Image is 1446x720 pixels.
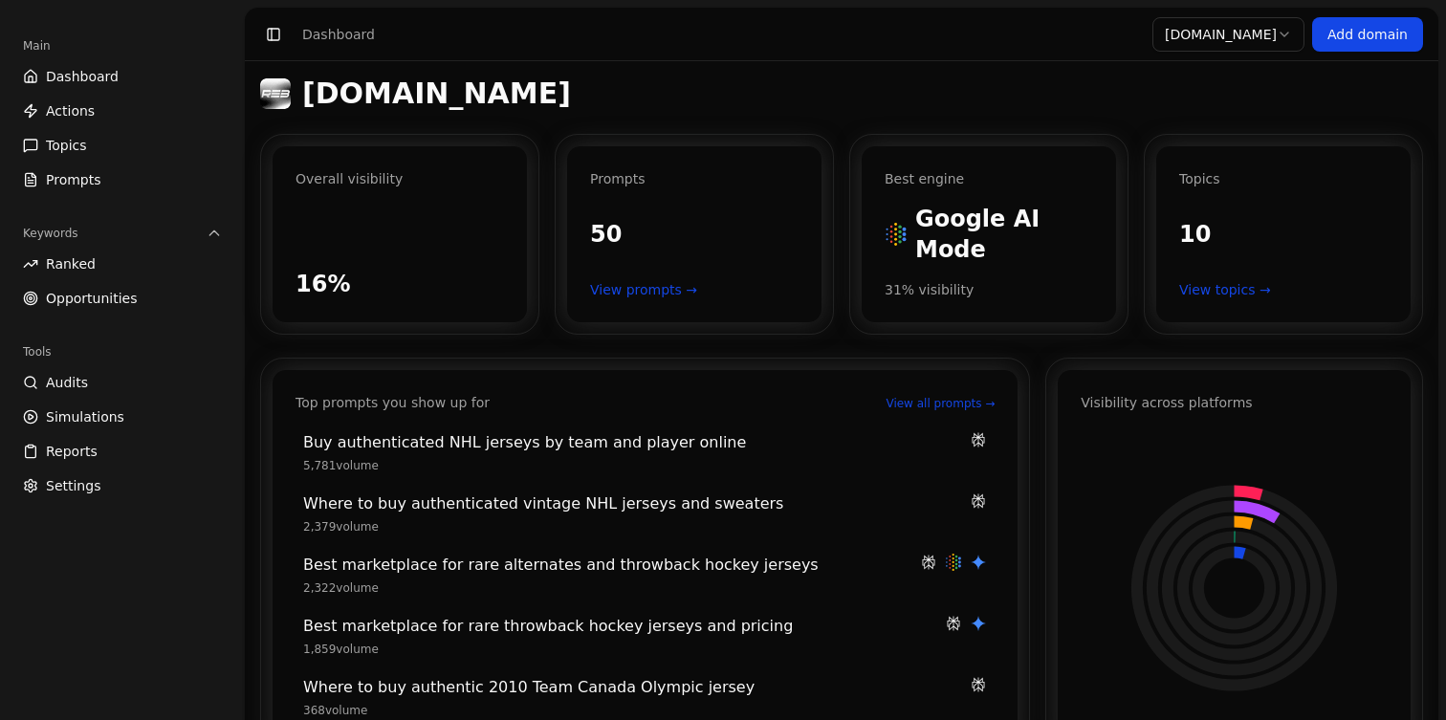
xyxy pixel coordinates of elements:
[915,204,1093,265] span: Google AI Mode
[1312,17,1423,52] a: Add domain
[46,67,119,86] span: Dashboard
[303,554,909,577] div: Best marketplace for rare alternates and throwback hockey jerseys
[302,76,571,111] h1: [DOMAIN_NAME]
[590,280,799,299] a: View prompts →
[303,703,367,718] span: 368 volume
[296,393,490,412] div: Top prompts you show up for
[303,431,958,454] div: Buy authenticated NHL jerseys by team and player online
[303,676,958,699] div: Where to buy authentic 2010 Team Canada Olympic jersey
[303,458,379,473] span: 5,781 volume
[303,519,379,535] span: 2,379 volume
[46,136,87,155] span: Topics
[296,489,995,538] a: Where to buy authenticated vintage NHL jerseys and sweaters2,379volume
[15,130,230,161] a: Topics
[1179,169,1388,188] div: Topics
[296,169,504,188] div: Overall visibility
[46,289,138,308] span: Opportunities
[303,580,379,596] span: 2,322 volume
[303,615,933,638] div: Best marketplace for rare throwback hockey jerseys and pricing
[15,96,230,126] a: Actions
[46,101,95,120] span: Actions
[46,254,96,273] span: Ranked
[886,396,995,411] a: View all prompts →
[296,427,995,477] a: Buy authenticated NHL jerseys by team and player online5,781volume
[15,164,230,195] a: Prompts
[260,78,291,109] img: reboundjerseys.com favicon
[15,470,230,501] a: Settings
[303,642,379,657] span: 1,859 volume
[1179,219,1388,250] div: 10
[303,492,958,515] div: Where to buy authenticated vintage NHL jerseys and sweaters
[46,407,124,426] span: Simulations
[15,218,230,249] button: Keywords
[46,442,98,461] span: Reports
[46,170,101,189] span: Prompts
[885,280,1093,299] div: 31 % visibility
[15,402,230,432] a: Simulations
[296,269,504,299] div: 16%
[296,611,995,661] a: Best marketplace for rare throwback hockey jerseys and pricing1,859volume
[15,31,230,61] div: Main
[302,25,375,44] div: Dashboard
[885,169,1093,188] div: Best engine
[15,61,230,92] a: Dashboard
[46,476,100,495] span: Settings
[296,550,995,600] a: Best marketplace for rare alternates and throwback hockey jerseys2,322volume
[15,367,230,398] a: Audits
[590,169,799,188] div: Prompts
[15,337,230,367] div: Tools
[15,436,230,467] a: Reports
[15,249,230,279] a: Ranked
[46,373,88,392] span: Audits
[1081,393,1252,412] div: Visibility across platforms
[15,283,230,314] a: Opportunities
[590,219,799,250] div: 50
[1179,280,1388,299] a: View topics →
